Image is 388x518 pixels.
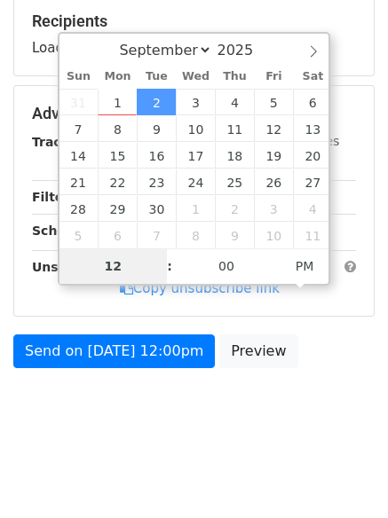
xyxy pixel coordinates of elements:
[120,280,280,296] a: Copy unsubscribe link
[59,142,99,169] span: September 14, 2025
[254,71,293,82] span: Fri
[98,71,137,82] span: Mon
[13,334,215,368] a: Send on [DATE] 12:00pm
[215,89,254,115] span: September 4, 2025
[215,115,254,142] span: September 11, 2025
[137,89,176,115] span: September 2, 2025
[32,260,119,274] strong: Unsubscribe
[59,71,99,82] span: Sun
[137,142,176,169] span: September 16, 2025
[293,169,332,195] span: September 27, 2025
[215,195,254,222] span: October 2, 2025
[215,142,254,169] span: September 18, 2025
[59,115,99,142] span: September 7, 2025
[59,222,99,248] span: October 5, 2025
[176,142,215,169] span: September 17, 2025
[219,334,297,368] a: Preview
[32,12,356,58] div: Loading...
[59,248,168,284] input: Hour
[32,135,91,149] strong: Tracking
[212,42,276,59] input: Year
[137,195,176,222] span: September 30, 2025
[254,195,293,222] span: October 3, 2025
[176,89,215,115] span: September 3, 2025
[215,169,254,195] span: September 25, 2025
[98,195,137,222] span: September 29, 2025
[59,89,99,115] span: August 31, 2025
[98,169,137,195] span: September 22, 2025
[32,224,96,238] strong: Schedule
[254,169,293,195] span: September 26, 2025
[32,190,77,204] strong: Filters
[176,115,215,142] span: September 10, 2025
[98,115,137,142] span: September 8, 2025
[172,248,281,284] input: Minute
[32,12,356,31] h5: Recipients
[293,71,332,82] span: Sat
[254,142,293,169] span: September 19, 2025
[167,248,172,284] span: :
[254,222,293,248] span: October 10, 2025
[293,115,332,142] span: September 13, 2025
[293,142,332,169] span: September 20, 2025
[215,222,254,248] span: October 9, 2025
[299,433,388,518] iframe: Chat Widget
[176,222,215,248] span: October 8, 2025
[59,195,99,222] span: September 28, 2025
[254,115,293,142] span: September 12, 2025
[59,169,99,195] span: September 21, 2025
[293,195,332,222] span: October 4, 2025
[137,71,176,82] span: Tue
[32,104,356,123] h5: Advanced
[98,89,137,115] span: September 1, 2025
[293,89,332,115] span: September 6, 2025
[215,71,254,82] span: Thu
[137,222,176,248] span: October 7, 2025
[137,169,176,195] span: September 23, 2025
[98,222,137,248] span: October 6, 2025
[281,248,329,284] span: Click to toggle
[176,195,215,222] span: October 1, 2025
[254,89,293,115] span: September 5, 2025
[137,115,176,142] span: September 9, 2025
[98,142,137,169] span: September 15, 2025
[176,169,215,195] span: September 24, 2025
[176,71,215,82] span: Wed
[293,222,332,248] span: October 11, 2025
